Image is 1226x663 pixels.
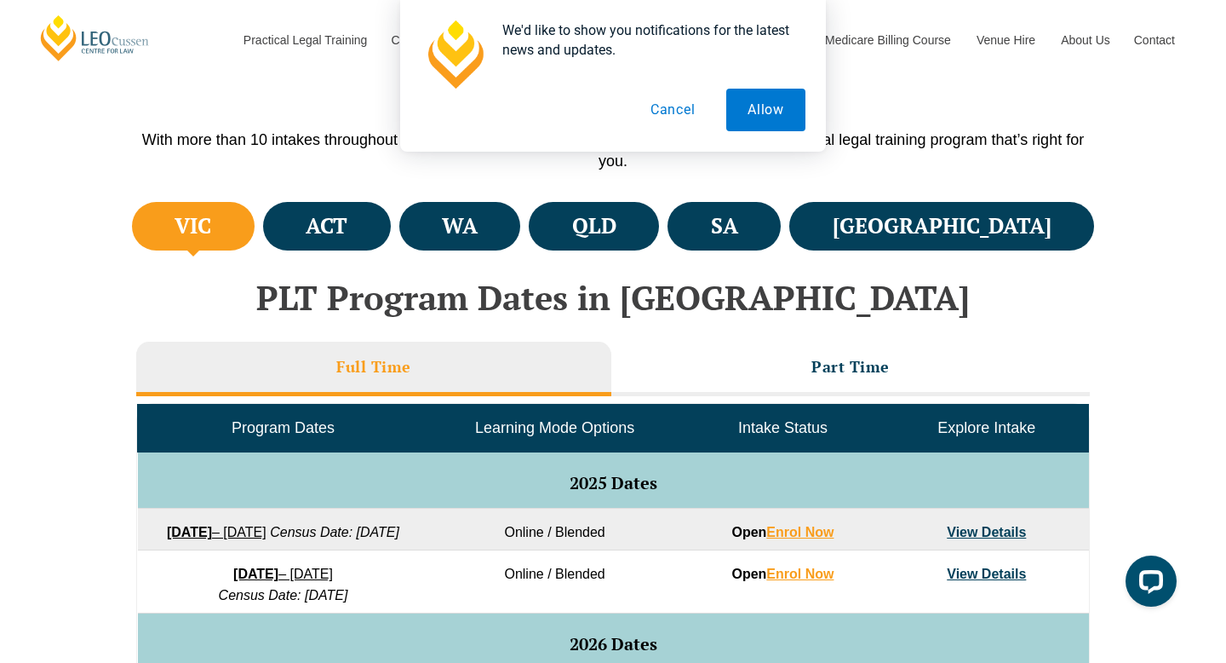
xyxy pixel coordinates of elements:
a: [DATE]– [DATE] [167,525,266,539]
a: View Details [947,525,1026,539]
h4: ACT [306,212,347,240]
iframe: LiveChat chat widget [1112,549,1183,620]
h4: WA [442,212,478,240]
span: Explore Intake [937,419,1035,436]
h3: Full Time [336,357,411,377]
h4: QLD [572,212,616,240]
h2: PLT Program Dates in [GEOGRAPHIC_DATA] [128,279,1098,316]
h4: SA [711,212,738,240]
a: [DATE]– [DATE] [233,567,333,581]
div: We'd like to show you notifications for the latest news and updates. [489,20,805,60]
strong: Open [731,567,834,581]
a: Enrol Now [766,525,834,539]
h3: Part Time [811,357,890,377]
span: Program Dates [232,419,335,436]
button: Allow [726,89,805,131]
a: View Details [947,567,1026,581]
strong: [DATE] [167,525,212,539]
td: Online / Blended [428,509,680,551]
strong: [DATE] [233,567,278,581]
button: Cancel [629,89,717,131]
strong: Open [731,525,834,539]
img: notification icon [421,20,489,89]
span: Learning Mode Options [475,419,634,436]
span: 2026 Dates [570,632,657,655]
em: Census Date: [DATE] [219,588,348,602]
a: Enrol Now [766,567,834,581]
span: Intake Status [738,419,828,436]
h4: [GEOGRAPHIC_DATA] [833,212,1051,240]
em: Census Date: [DATE] [270,525,399,539]
h4: VIC [175,212,211,240]
span: 2025 Dates [570,471,657,494]
td: Online / Blended [428,551,680,614]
